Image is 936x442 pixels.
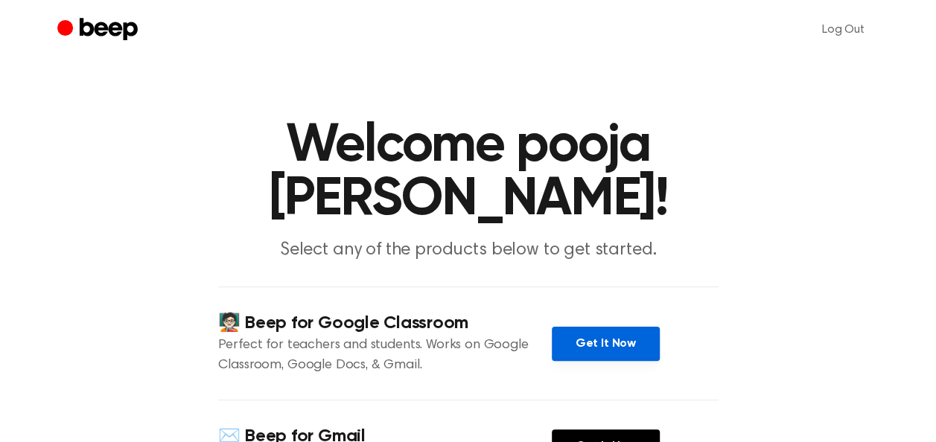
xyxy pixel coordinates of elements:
a: Log Out [807,12,879,48]
h1: Welcome pooja [PERSON_NAME]! [87,119,850,226]
h4: 🧑🏻‍🏫 Beep for Google Classroom [218,311,552,336]
p: Perfect for teachers and students. Works on Google Classroom, Google Docs, & Gmail. [218,336,552,376]
a: Beep [57,16,141,45]
p: Select any of the products below to get started. [182,238,754,263]
a: Get It Now [552,327,660,361]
